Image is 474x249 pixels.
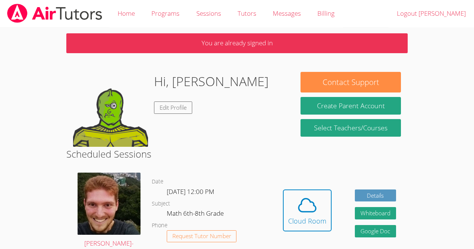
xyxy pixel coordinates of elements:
button: Contact Support [301,72,401,92]
span: [DATE] 12:00 PM [167,187,214,196]
button: Request Tutor Number [167,230,237,243]
h2: Scheduled Sessions [66,147,408,161]
dt: Phone [152,221,167,230]
a: Details [355,189,396,202]
button: Whiteboard [355,207,396,219]
dt: Subject [152,199,170,209]
a: Edit Profile [154,101,192,114]
dt: Date [152,177,163,186]
img: avatar.png [78,173,141,234]
button: Cloud Room [283,189,332,231]
dd: Math 6th-8th Grade [167,208,225,221]
a: Google Doc [355,225,396,237]
p: You are already signed in [66,33,408,53]
div: Cloud Room [288,216,326,226]
span: Request Tutor Number [172,233,231,239]
button: Create Parent Account [301,97,401,115]
h1: Hi, [PERSON_NAME] [154,72,269,91]
img: default.png [73,72,148,147]
span: Messages [273,9,301,18]
img: airtutors_banner-c4298cdbf04f3fff15de1276eac7730deb9818008684d7c2e4769d2f7ddbe033.png [6,4,103,23]
a: Select Teachers/Courses [301,119,401,137]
